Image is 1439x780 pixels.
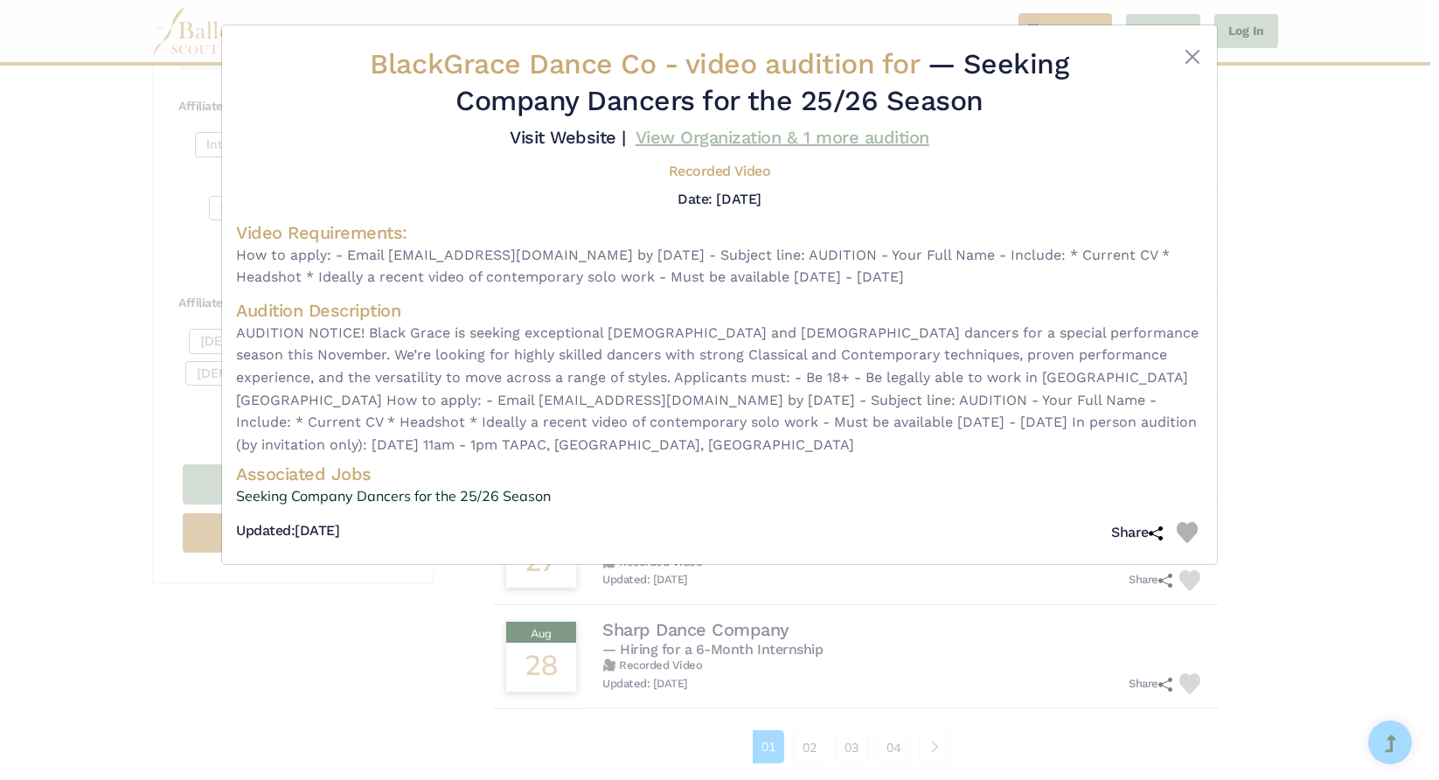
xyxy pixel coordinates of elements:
[678,191,761,207] h5: Date: [DATE]
[236,522,339,540] h5: [DATE]
[455,47,1068,117] span: — Seeking Company Dancers for the 25/26 Season
[1111,524,1163,542] h5: Share
[1182,46,1203,67] button: Close
[510,127,626,148] a: Visit Website |
[370,47,927,80] span: BlackGrace Dance Co -
[685,47,919,80] span: video audition for
[236,299,1203,322] h4: Audition Description
[236,463,1203,485] h4: Associated Jobs
[636,127,929,148] a: View Organization & 1 more audition
[669,163,770,181] h5: Recorded Video
[236,244,1203,289] span: How to apply: - Email [EMAIL_ADDRESS][DOMAIN_NAME] by [DATE] - Subject line: AUDITION - Your Full...
[236,322,1203,456] span: AUDITION NOTICE! Black Grace is seeking exceptional [DEMOGRAPHIC_DATA] and [DEMOGRAPHIC_DATA] dan...
[236,222,407,243] span: Video Requirements:
[236,485,1203,508] a: Seeking Company Dancers for the 25/26 Season
[236,522,295,539] span: Updated:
